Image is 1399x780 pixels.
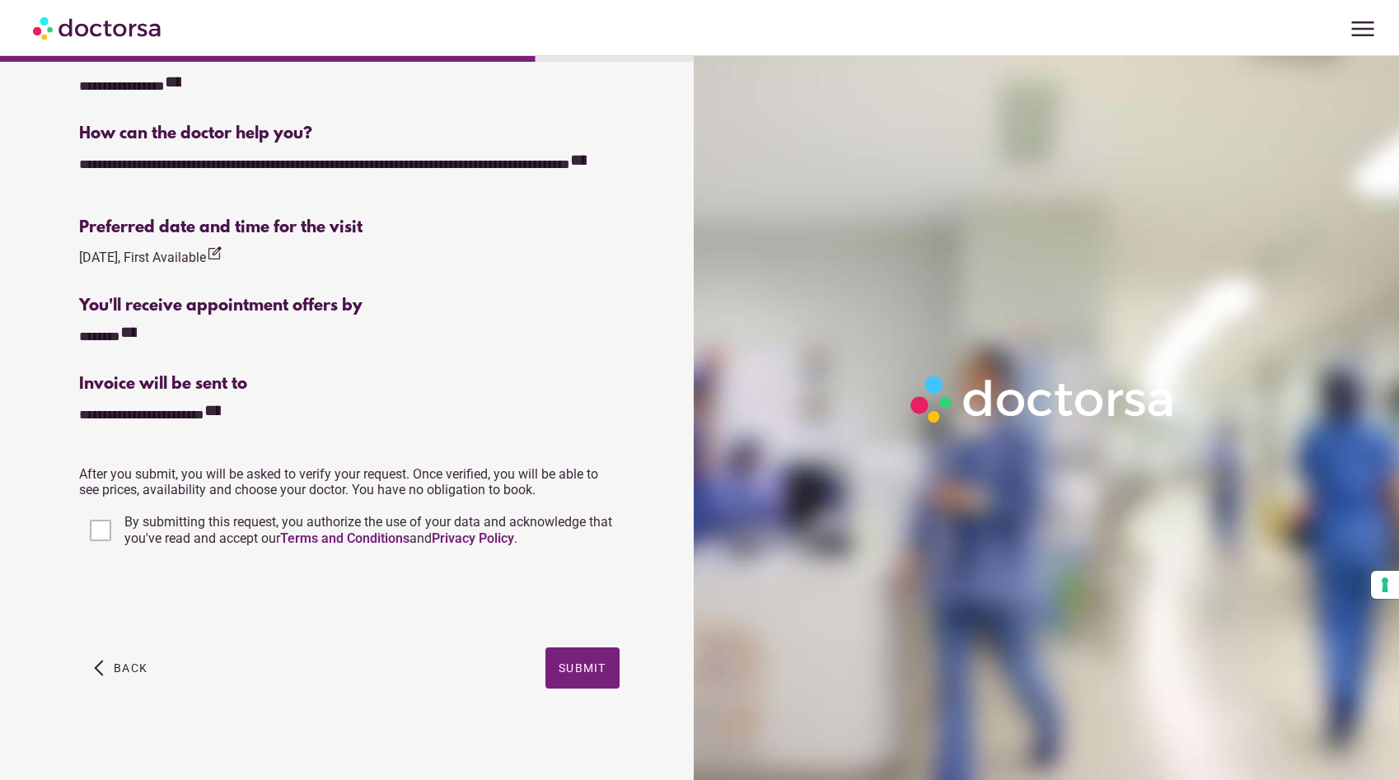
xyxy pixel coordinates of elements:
[79,567,330,631] iframe: reCAPTCHA
[903,368,1183,431] img: Logo-Doctorsa-trans-White-partial-flat.png
[1371,571,1399,599] button: Your consent preferences for tracking technologies
[79,245,222,268] div: [DATE], First Available
[1347,13,1378,44] span: menu
[124,514,612,546] span: By submitting this request, you authorize the use of your data and acknowledge that you've read a...
[545,647,620,689] button: Submit
[206,245,222,262] i: edit_square
[432,530,514,546] a: Privacy Policy
[33,9,163,46] img: Doctorsa.com
[280,530,409,546] a: Terms and Conditions
[79,218,620,237] div: Preferred date and time for the visit
[87,647,154,689] button: arrow_back_ios Back
[559,661,606,675] span: Submit
[79,124,620,143] div: How can the doctor help you?
[114,661,147,675] span: Back
[79,297,620,315] div: You'll receive appointment offers by
[79,375,620,394] div: Invoice will be sent to
[79,466,620,497] p: After you submit, you will be asked to verify your request. Once verified, you will be able to se...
